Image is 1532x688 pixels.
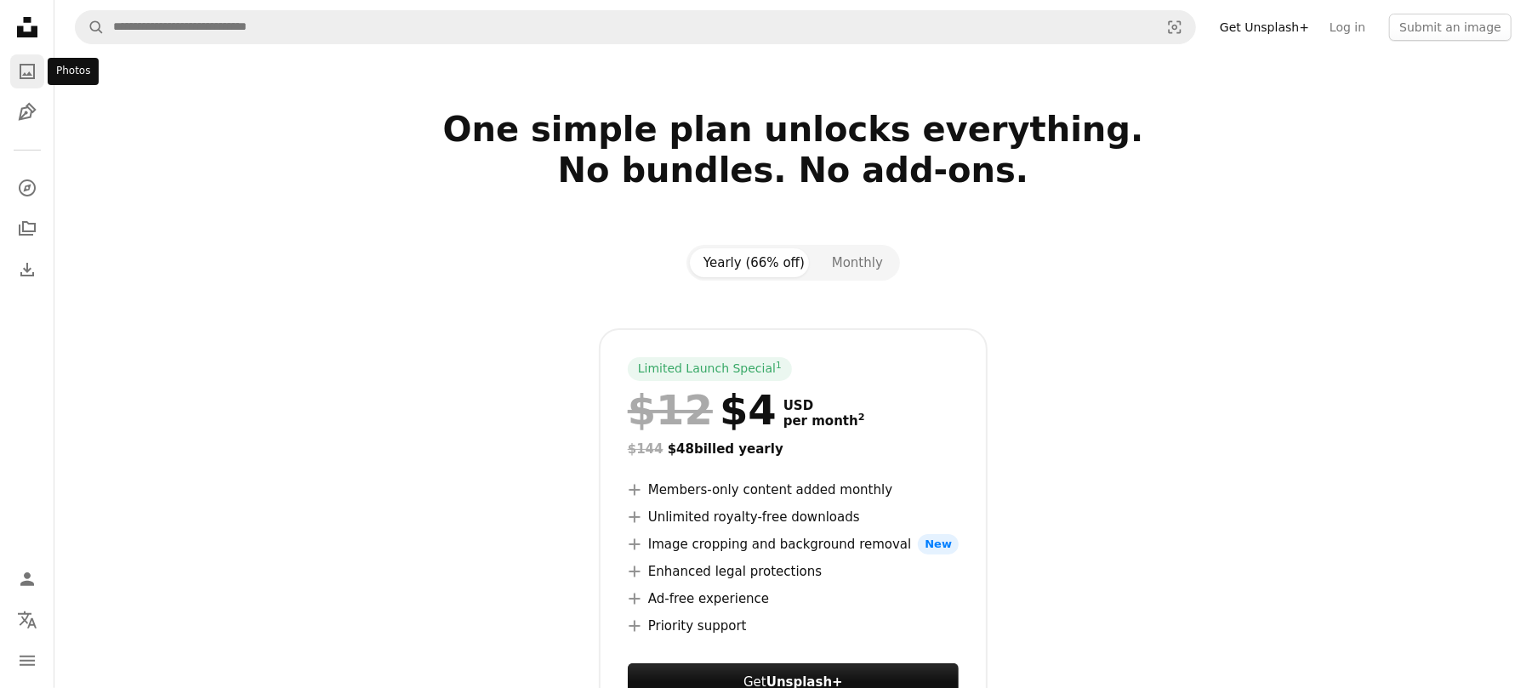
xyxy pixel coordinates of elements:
a: 1 [772,361,785,378]
a: Illustrations [10,95,44,129]
span: $12 [628,388,713,432]
form: Find visuals sitewide [75,10,1196,44]
button: Visual search [1154,11,1195,43]
a: Download History [10,253,44,287]
sup: 2 [858,412,865,423]
li: Unlimited royalty-free downloads [628,507,959,527]
button: Search Unsplash [76,11,105,43]
a: Log in [1319,14,1375,41]
li: Priority support [628,616,959,636]
h2: One simple plan unlocks everything. No bundles. No add-ons. [246,109,1341,231]
a: Collections [10,212,44,246]
span: $144 [628,441,663,457]
li: Members-only content added monthly [628,480,959,500]
div: $4 [628,388,777,432]
button: Yearly (66% off) [690,248,818,277]
a: Get Unsplash+ [1210,14,1319,41]
a: Log in / Sign up [10,562,44,596]
div: Limited Launch Special [628,357,792,381]
a: Explore [10,171,44,205]
button: Menu [10,644,44,678]
a: 2 [855,413,869,429]
a: Photos [10,54,44,88]
button: Submit an image [1389,14,1512,41]
button: Monthly [818,248,897,277]
div: $48 billed yearly [628,439,959,459]
a: Home — Unsplash [10,10,44,48]
li: Ad-free experience [628,588,959,609]
li: Image cropping and background removal [628,534,959,554]
span: New [918,534,959,554]
span: USD [783,398,865,413]
span: per month [783,413,865,429]
sup: 1 [776,360,782,370]
li: Enhanced legal protections [628,561,959,582]
button: Language [10,603,44,637]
